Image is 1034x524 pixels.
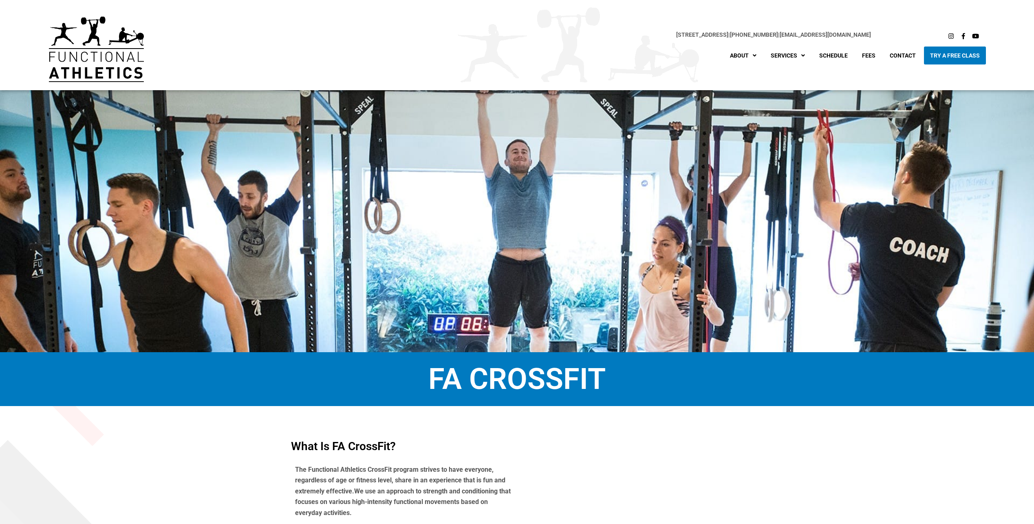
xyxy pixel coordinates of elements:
[884,47,922,64] a: Contact
[676,31,728,38] a: [STREET_ADDRESS]
[813,47,854,64] a: Schedule
[160,30,871,40] p: |
[12,364,1022,394] h1: FA CrossFit
[765,47,811,64] a: Services
[295,487,511,517] span: We use an approach to strength and conditioning that focuses on various high-intensity functional...
[295,466,511,517] b: The Functional Athletics CrossFit program strives to have everyone, regardless of age or fitness ...
[49,16,144,82] img: default-logo
[924,47,986,64] a: Try A Free Class
[780,31,871,38] a: [EMAIL_ADDRESS][DOMAIN_NAME]
[856,47,882,64] a: Fees
[724,47,763,64] a: About
[676,31,730,38] span: |
[730,31,778,38] a: [PHONE_NUMBER]
[291,441,743,452] h4: What is FA CrossFit?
